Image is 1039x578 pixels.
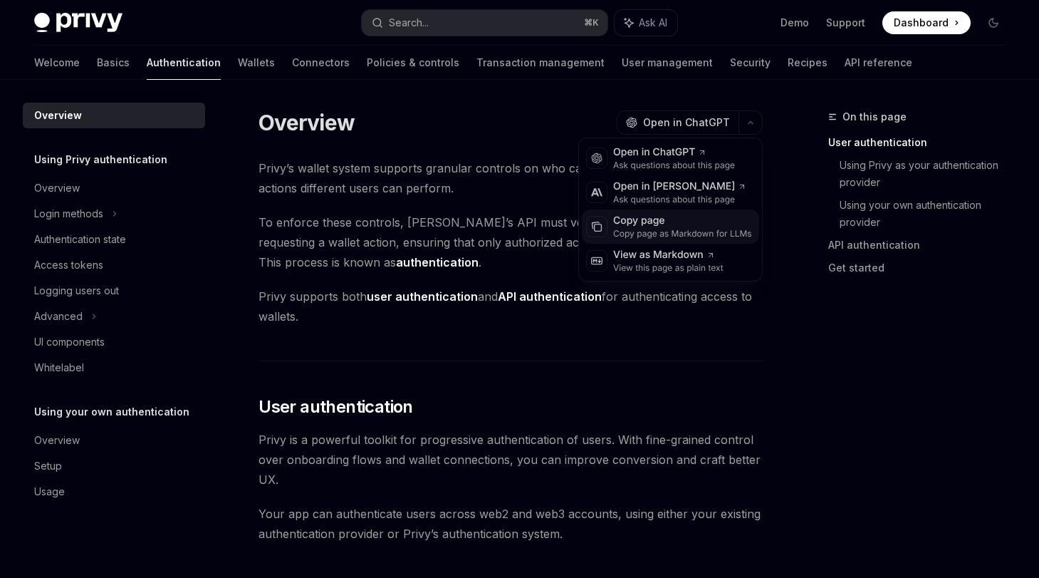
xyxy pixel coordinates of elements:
[828,234,1016,257] a: API authentication
[780,16,809,30] a: Demo
[259,396,413,418] span: User authentication
[34,458,62,475] div: Setup
[367,46,459,80] a: Policies & controls
[23,227,205,252] a: Authentication state
[828,257,1016,279] a: Get started
[894,16,949,30] span: Dashboard
[613,194,746,205] div: Ask questions about this page
[34,151,167,168] h5: Using Privy authentication
[362,10,608,36] button: Search...⌘K
[826,16,865,30] a: Support
[622,46,713,80] a: User management
[34,334,105,351] div: UI components
[788,46,827,80] a: Recipes
[34,205,103,222] div: Login methods
[396,255,479,269] strong: authentication
[97,46,130,80] a: Basics
[34,257,103,274] div: Access tokens
[982,11,1005,34] button: Toggle dark mode
[34,483,65,500] div: Usage
[639,16,667,30] span: Ask AI
[23,329,205,355] a: UI components
[613,145,735,160] div: Open in ChatGPT
[34,13,122,33] img: dark logo
[613,214,752,228] div: Copy page
[259,430,763,490] span: Privy is a powerful toolkit for progressive authentication of users. With fine-grained control ov...
[613,262,724,274] div: View this page as plain text
[613,160,735,171] div: Ask questions about this page
[23,479,205,505] a: Usage
[23,103,205,128] a: Overview
[259,504,763,544] span: Your app can authenticate users across web2 and web3 accounts, using either your existing authent...
[613,180,746,194] div: Open in [PERSON_NAME]
[584,17,599,29] span: ⌘ K
[840,154,1016,194] a: Using Privy as your authentication provider
[34,180,80,197] div: Overview
[367,289,478,304] strong: user authentication
[259,287,763,326] span: Privy supports both and for authenticating access to wallets.
[613,248,724,262] div: View as Markdown
[23,355,205,381] a: Whitelabel
[34,231,126,248] div: Authentication state
[34,359,84,376] div: Whitelabel
[23,252,205,278] a: Access tokens
[34,282,119,299] div: Logging users out
[259,158,763,198] span: Privy’s wallet system supports granular controls on who can access wallets and what actions diffe...
[23,278,205,304] a: Logging users out
[828,131,1016,154] a: User authentication
[615,10,677,36] button: Ask AI
[34,308,83,325] div: Advanced
[613,228,752,239] div: Copy page as Markdown for LLMs
[840,194,1016,234] a: Using your own authentication provider
[238,46,275,80] a: Wallets
[259,110,355,135] h1: Overview
[259,212,763,272] span: To enforce these controls, [PERSON_NAME]’s API must verify the identity of the party requesting a...
[34,107,82,124] div: Overview
[34,46,80,80] a: Welcome
[23,428,205,453] a: Overview
[34,432,80,449] div: Overview
[498,289,602,304] strong: API authentication
[617,110,738,135] button: Open in ChatGPT
[842,108,907,125] span: On this page
[292,46,350,80] a: Connectors
[23,453,205,479] a: Setup
[147,46,221,80] a: Authentication
[643,115,730,130] span: Open in ChatGPT
[23,175,205,201] a: Overview
[882,11,971,34] a: Dashboard
[476,46,605,80] a: Transaction management
[389,14,429,31] div: Search...
[730,46,771,80] a: Security
[34,403,189,420] h5: Using your own authentication
[845,46,912,80] a: API reference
